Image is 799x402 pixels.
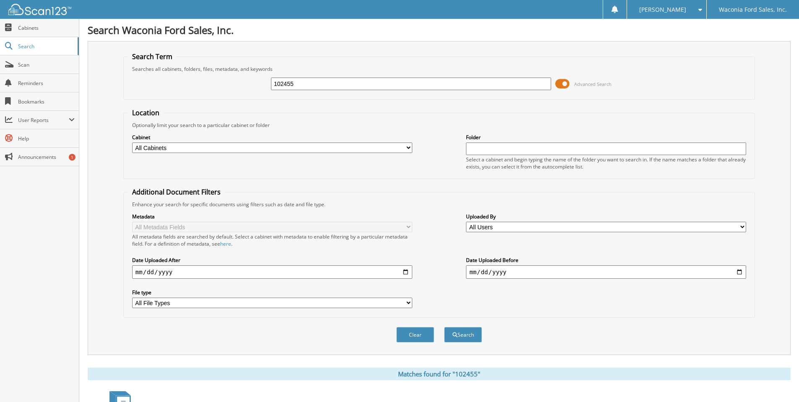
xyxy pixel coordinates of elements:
[132,233,412,247] div: All metadata fields are searched by default. Select a cabinet with metadata to enable filtering b...
[8,4,71,15] img: scan123-logo-white.svg
[719,7,787,12] span: Waconia Ford Sales, Inc.
[132,134,412,141] label: Cabinet
[466,257,746,264] label: Date Uploaded Before
[132,213,412,220] label: Metadata
[128,122,750,129] div: Optionally limit your search to a particular cabinet or folder
[466,213,746,220] label: Uploaded By
[444,327,482,342] button: Search
[132,289,412,296] label: File type
[18,24,75,31] span: Cabinets
[466,134,746,141] label: Folder
[88,368,791,380] div: Matches found for "102455"
[466,265,746,279] input: end
[18,43,73,50] span: Search
[128,187,225,197] legend: Additional Document Filters
[18,153,75,161] span: Announcements
[18,117,69,124] span: User Reports
[574,81,612,87] span: Advanced Search
[69,154,75,161] div: 1
[396,327,434,342] button: Clear
[220,240,231,247] a: here
[639,7,686,12] span: [PERSON_NAME]
[18,98,75,105] span: Bookmarks
[128,52,177,61] legend: Search Term
[88,23,791,37] h1: Search Waconia Ford Sales, Inc.
[128,108,164,117] legend: Location
[18,135,75,142] span: Help
[466,156,746,170] div: Select a cabinet and begin typing the name of the folder you want to search in. If the name match...
[18,80,75,87] span: Reminders
[128,201,750,208] div: Enhance your search for specific documents using filters such as date and file type.
[128,65,750,73] div: Searches all cabinets, folders, files, metadata, and keywords
[132,257,412,264] label: Date Uploaded After
[132,265,412,279] input: start
[18,61,75,68] span: Scan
